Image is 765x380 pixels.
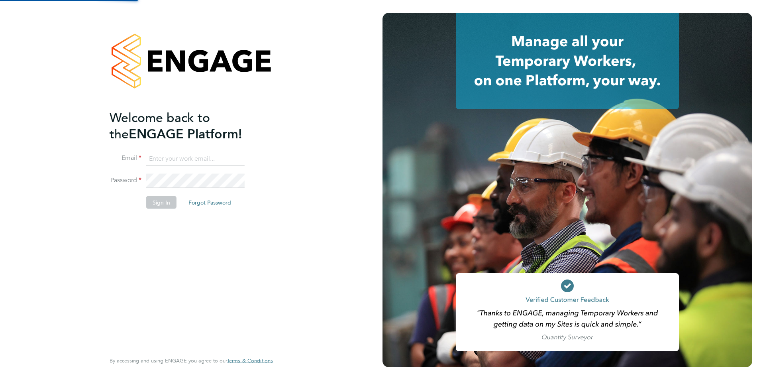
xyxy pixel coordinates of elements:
button: Forgot Password [182,196,237,209]
span: Welcome back to the [110,110,210,142]
h2: ENGAGE Platform! [110,109,265,142]
span: By accessing and using ENGAGE you agree to our [110,357,273,364]
input: Enter your work email... [146,152,245,166]
a: Terms & Conditions [227,358,273,364]
button: Sign In [146,196,177,209]
label: Email [110,154,141,162]
label: Password [110,176,141,185]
